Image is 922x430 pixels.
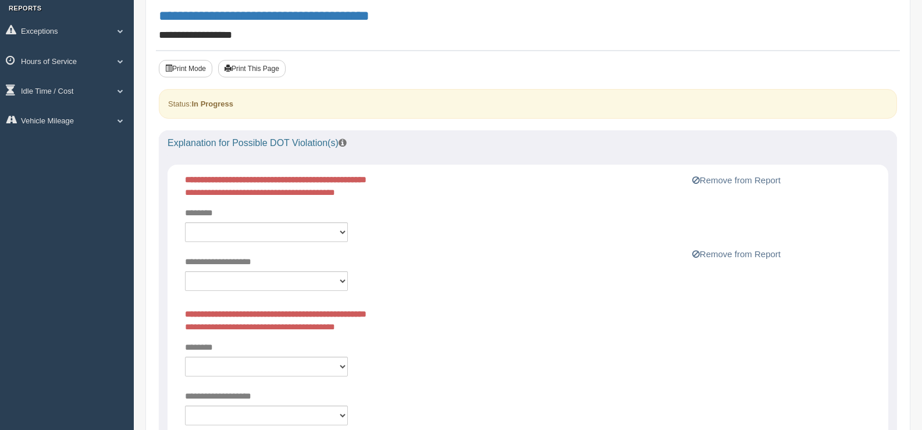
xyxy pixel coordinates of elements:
[218,60,286,77] button: Print This Page
[191,99,233,108] strong: In Progress
[689,247,784,261] button: Remove from Report
[159,89,897,119] div: Status:
[689,173,784,187] button: Remove from Report
[159,130,897,156] div: Explanation for Possible DOT Violation(s)
[159,60,212,77] button: Print Mode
